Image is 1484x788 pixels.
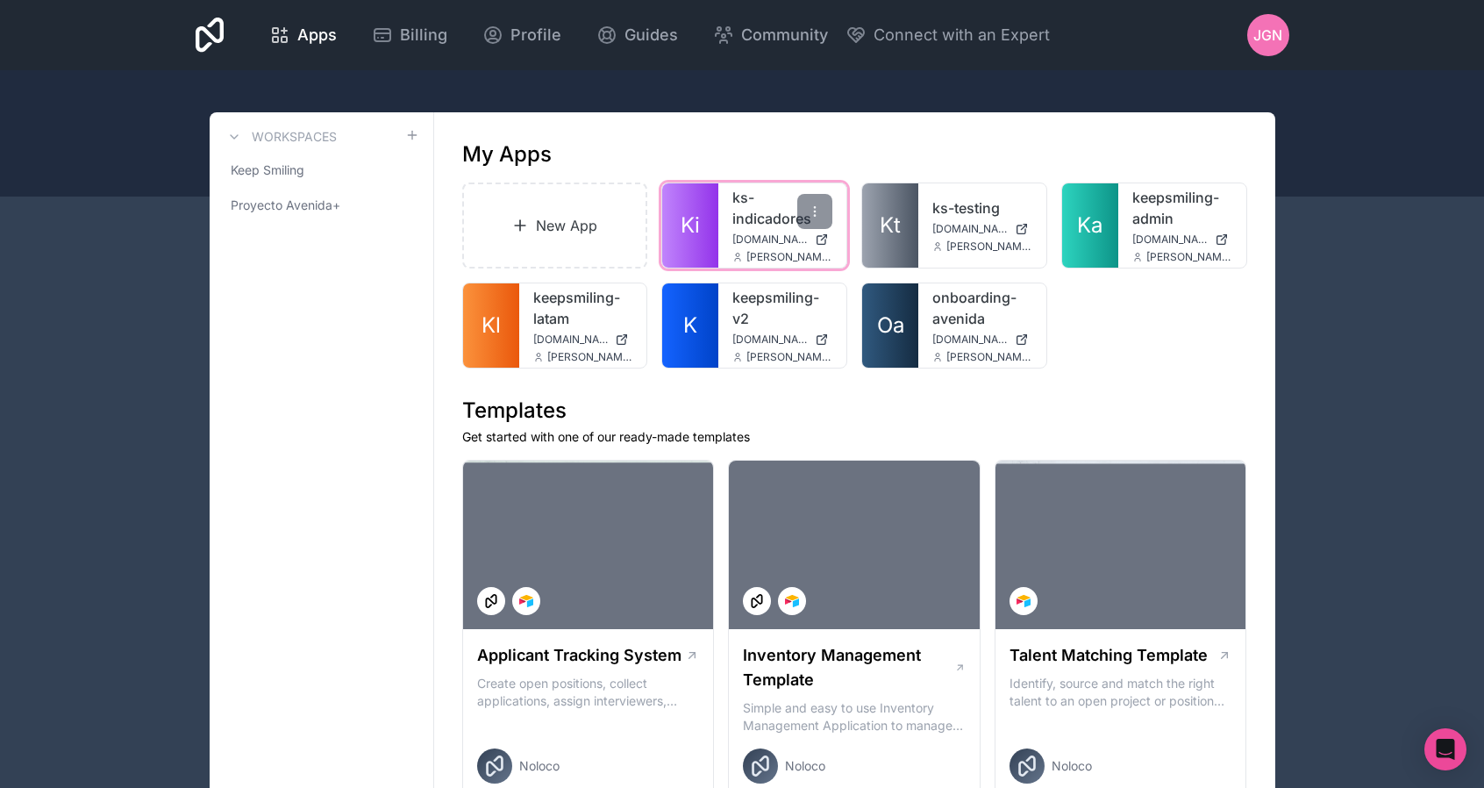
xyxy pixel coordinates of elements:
[681,211,700,240] span: Ki
[1017,594,1031,608] img: Airtable Logo
[746,350,832,364] span: [PERSON_NAME][EMAIL_ADDRESS][DOMAIN_NAME]
[1132,187,1232,229] a: keepsmiling-admin
[785,757,825,775] span: Noloco
[1132,233,1232,247] a: [DOMAIN_NAME]
[519,594,533,608] img: Airtable Logo
[462,183,648,269] a: New App
[533,333,609,347] span: [DOMAIN_NAME]
[946,240,1032,254] span: [PERSON_NAME][EMAIL_ADDRESS][DOMAIN_NAME]
[874,23,1050,47] span: Connect with an Expert
[732,333,808,347] span: [DOMAIN_NAME]
[462,140,552,168] h1: My Apps
[880,211,901,240] span: Kt
[510,23,561,47] span: Profile
[252,128,337,146] h3: Workspaces
[224,190,419,221] a: Proyecto Avenida+
[482,312,501,340] span: Kl
[1077,211,1102,240] span: Ka
[877,312,904,340] span: Oa
[932,333,1032,347] a: [DOMAIN_NAME]
[477,675,700,710] p: Create open positions, collect applications, assign interviewers, centralise candidate feedback a...
[462,397,1247,425] h1: Templates
[297,23,337,47] span: Apps
[732,233,832,247] a: [DOMAIN_NAME]
[1010,643,1208,668] h1: Talent Matching Template
[624,23,678,47] span: Guides
[1052,757,1092,775] span: Noloco
[741,23,828,47] span: Community
[732,333,832,347] a: [DOMAIN_NAME]
[224,126,337,147] a: Workspaces
[400,23,447,47] span: Billing
[533,333,633,347] a: [DOMAIN_NAME]
[1253,25,1282,46] span: JGN
[1132,233,1208,247] span: [DOMAIN_NAME]
[462,428,1247,446] p: Get started with one of our ready-made templates
[468,16,575,54] a: Profile
[932,222,1032,236] a: [DOMAIN_NAME]
[231,161,304,179] span: Keep Smiling
[1010,675,1232,710] p: Identify, source and match the right talent to an open project or position with our Talent Matchi...
[732,187,832,229] a: ks-indicadores
[582,16,692,54] a: Guides
[1146,250,1232,264] span: [PERSON_NAME][EMAIL_ADDRESS][DOMAIN_NAME]
[477,643,681,668] h1: Applicant Tracking System
[732,287,832,329] a: keepsmiling-v2
[1424,728,1466,770] div: Open Intercom Messenger
[519,757,560,775] span: Noloco
[255,16,351,54] a: Apps
[932,222,1008,236] span: [DOMAIN_NAME]
[662,283,718,368] a: K
[683,312,697,340] span: K
[862,283,918,368] a: Oa
[785,594,799,608] img: Airtable Logo
[862,183,918,268] a: Kt
[662,183,718,268] a: Ki
[932,287,1032,329] a: onboarding-avenida
[231,197,340,214] span: Proyecto Avenida+
[1062,183,1118,268] a: Ka
[946,350,1032,364] span: [PERSON_NAME][EMAIL_ADDRESS][DOMAIN_NAME]
[743,699,966,734] p: Simple and easy to use Inventory Management Application to manage your stock, orders and Manufact...
[743,643,953,692] h1: Inventory Management Template
[533,287,633,329] a: keepsmiling-latam
[732,233,808,247] span: [DOMAIN_NAME]
[845,23,1050,47] button: Connect with an Expert
[932,333,1008,347] span: [DOMAIN_NAME]
[547,350,633,364] span: [PERSON_NAME][EMAIL_ADDRESS][DOMAIN_NAME]
[224,154,419,186] a: Keep Smiling
[358,16,461,54] a: Billing
[746,250,832,264] span: [PERSON_NAME][EMAIL_ADDRESS][DOMAIN_NAME]
[463,283,519,368] a: Kl
[699,16,842,54] a: Community
[932,197,1032,218] a: ks-testing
